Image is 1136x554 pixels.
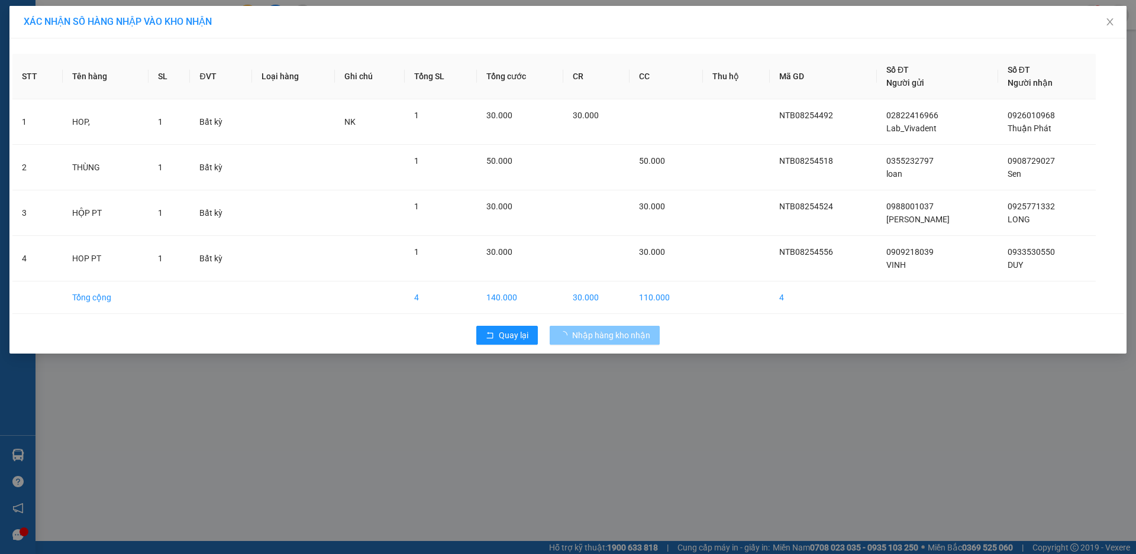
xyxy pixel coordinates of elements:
span: DUY [1008,260,1023,270]
td: THÙNG [63,145,148,190]
span: 1 [414,156,419,166]
span: loading [559,331,572,339]
td: 140.000 [477,281,563,314]
div: 0945311276 [10,38,93,55]
span: Người nhận [1008,78,1053,88]
td: 4 [12,236,63,281]
th: Tên hàng [63,54,148,99]
td: HOP PT [63,236,148,281]
td: HOP, [63,99,148,145]
span: close [1105,17,1115,27]
span: 0988001037 [886,202,934,211]
button: rollbackQuay lại [476,326,538,345]
span: Số ĐT [1008,65,1030,74]
span: VINH [886,260,906,270]
th: STT [12,54,63,99]
span: [PERSON_NAME] [886,215,950,224]
span: XÁC NHẬN SỐ HÀNG NHẬP VÀO KHO NHẬN [24,16,212,27]
span: Nhận: [101,11,130,24]
span: 1 [158,208,163,218]
td: HỘP PT [63,190,148,236]
td: 4 [770,281,877,314]
span: 30.000 [639,247,665,257]
td: Bất kỳ [190,145,252,190]
th: CC [630,54,703,99]
span: Gửi: [10,11,28,24]
span: 30.000 [486,202,512,211]
span: 30.000 [639,202,665,211]
span: 30.000 [486,247,512,257]
button: Close [1093,6,1127,39]
span: Nhập hàng kho nhận [572,329,650,342]
div: 93 NTB Q1 [101,10,184,38]
span: Lab_Vivadent [886,124,937,133]
span: LONG [1008,215,1030,224]
td: 1 [12,99,63,145]
span: Thuận Phát [1008,124,1051,133]
td: Tổng cộng [63,281,148,314]
span: rollback [486,331,494,341]
div: 30.000 [9,76,95,90]
span: NTB08254556 [779,247,833,257]
th: Thu hộ [703,54,770,99]
span: Quay lại [499,329,528,342]
span: Người gửi [886,78,924,88]
span: 02822416966 [886,111,938,120]
td: 3 [12,190,63,236]
span: 1 [414,202,419,211]
button: Nhập hàng kho nhận [550,326,660,345]
th: Loại hàng [252,54,335,99]
td: 2 [12,145,63,190]
span: NTB08254492 [779,111,833,120]
th: CR [563,54,630,99]
span: 0355232797 [886,156,934,166]
span: 1 [158,163,163,172]
span: 0933530550 [1008,247,1055,257]
span: 0908729027 [1008,156,1055,166]
td: 110.000 [630,281,703,314]
span: 30.000 [573,111,599,120]
span: NTB08254524 [779,202,833,211]
td: Bất kỳ [190,99,252,145]
th: Ghi chú [335,54,405,99]
th: Mã GD [770,54,877,99]
td: 4 [405,281,477,314]
td: Bất kỳ [190,236,252,281]
span: R : [9,77,20,90]
span: 30.000 [486,111,512,120]
span: 0926010968 [1008,111,1055,120]
span: loan [886,169,902,179]
span: 1 [414,111,419,120]
div: LONG HAI [10,55,93,69]
div: Tấn [101,38,184,53]
th: Tổng SL [405,54,477,99]
span: 1 [158,117,163,127]
th: ĐVT [190,54,252,99]
span: Số ĐT [886,65,909,74]
th: Tổng cước [477,54,563,99]
td: 30.000 [563,281,630,314]
div: Long Hải [10,10,93,24]
td: Bất kỳ [190,190,252,236]
span: 1 [414,247,419,257]
div: 0358941984 [101,53,184,69]
span: 50.000 [486,156,512,166]
span: 1 [158,254,163,263]
div: Tín [10,24,93,38]
span: NK [344,117,356,127]
span: 0925771332 [1008,202,1055,211]
span: 0909218039 [886,247,934,257]
span: NTB08254518 [779,156,833,166]
span: Sen [1008,169,1021,179]
span: 50.000 [639,156,665,166]
th: SL [149,54,191,99]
